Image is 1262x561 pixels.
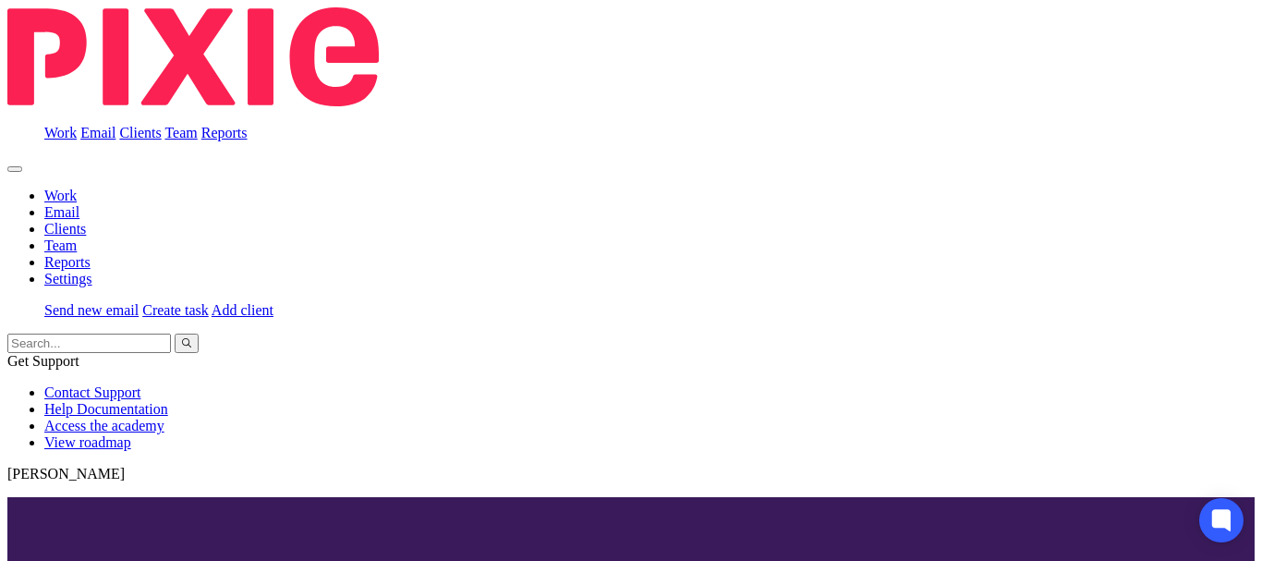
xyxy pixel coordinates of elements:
img: Pixie [7,7,379,106]
a: Reports [201,125,248,140]
a: Access the academy [44,418,164,433]
a: Contact Support [44,384,140,400]
a: Send new email [44,302,139,318]
a: Create task [142,302,209,318]
a: Clients [119,125,161,140]
a: Team [44,238,77,253]
a: Clients [44,221,86,237]
span: Get Support [7,353,79,369]
a: Work [44,125,77,140]
a: Email [80,125,115,140]
p: [PERSON_NAME] [7,466,1255,482]
button: Search [175,334,199,353]
a: Reports [44,254,91,270]
a: Help Documentation [44,401,168,417]
a: Settings [44,271,92,287]
a: Email [44,204,79,220]
a: Team [164,125,197,140]
a: Add client [212,302,273,318]
a: View roadmap [44,434,131,450]
a: Work [44,188,77,203]
input: Search [7,334,171,353]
